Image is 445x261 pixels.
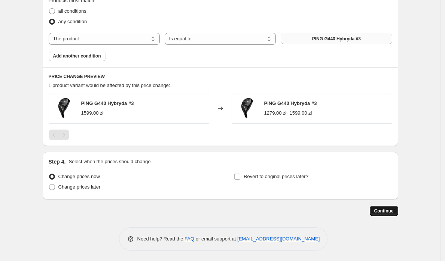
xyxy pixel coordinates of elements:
span: PING G440 Hybryda #3 [81,100,134,106]
span: or email support at [194,236,237,242]
span: PING G440 Hybryda #3 [312,36,361,42]
nav: Pagination [49,130,69,140]
span: 1 product variant would be affected by this price change: [49,83,170,88]
span: Change prices later [58,184,101,190]
button: Continue [370,206,398,216]
p: Select when the prices should change [68,158,150,165]
a: FAQ [185,236,194,242]
img: g440hyb1_80x.jpg [53,97,75,119]
span: Revert to original prices later? [244,174,308,179]
button: PING G440 Hybryda #3 [281,34,392,44]
span: all conditions [58,8,86,14]
strike: 1599.00 zł [290,109,312,117]
a: [EMAIL_ADDRESS][DOMAIN_NAME] [237,236,320,242]
h6: PRICE CHANGE PREVIEW [49,74,392,80]
div: 1599.00 zł [81,109,104,117]
span: Continue [374,208,394,214]
span: Change prices now [58,174,100,179]
button: Add another condition [49,51,106,61]
span: Need help? Read the [137,236,185,242]
span: PING G440 Hybryda #3 [264,100,317,106]
img: g440hyb1_80x.jpg [236,97,258,119]
div: 1279.00 zł [264,109,287,117]
span: any condition [58,19,87,24]
span: Add another condition [53,53,101,59]
h2: Step 4. [49,158,66,165]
